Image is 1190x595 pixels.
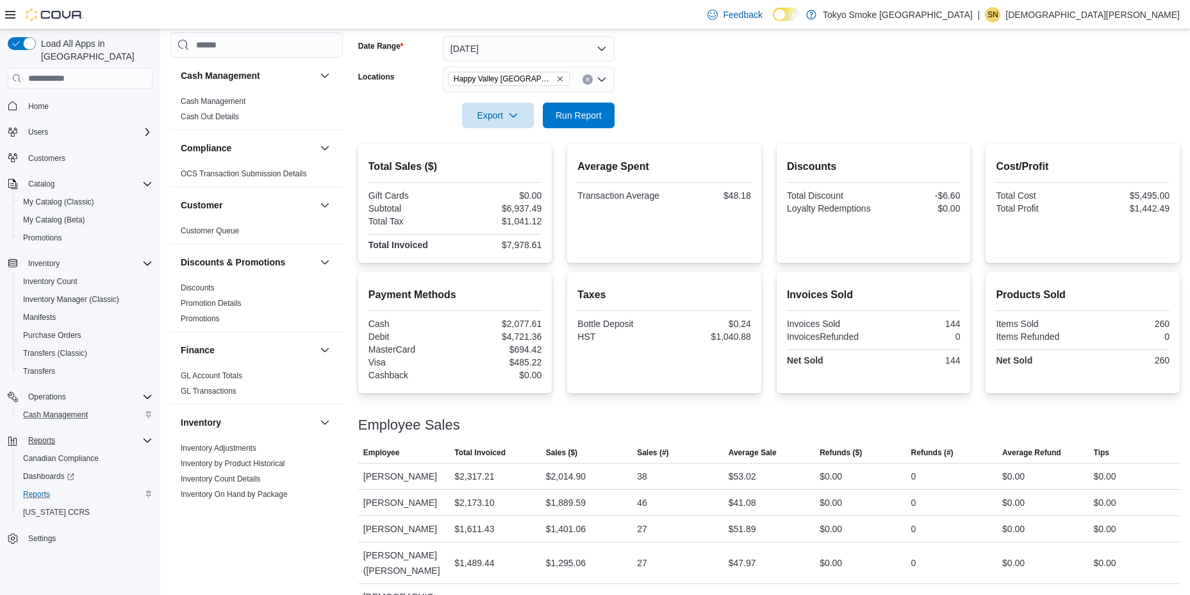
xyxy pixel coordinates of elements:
h3: Finance [181,344,215,356]
div: $1,040.88 [667,331,751,342]
button: Discounts & Promotions [317,255,333,270]
label: Date Range [358,41,404,51]
a: Inventory Count [18,274,83,289]
a: GL Account Totals [181,371,242,380]
div: Debit [368,331,452,342]
span: Home [28,101,49,112]
div: $0.00 [1094,521,1116,537]
span: Cash Management [181,96,245,106]
strong: Net Sold [996,355,1032,365]
h3: Employee Sales [358,417,460,433]
button: [US_STATE] CCRS [13,503,158,521]
div: 0 [1086,331,1169,342]
div: $0.00 [876,203,960,214]
span: My Catalog (Beta) [23,215,85,225]
div: $47.97 [729,555,756,571]
button: Promotions [13,229,158,247]
div: $1,401.06 [546,521,586,537]
div: Subtotal [368,203,452,214]
a: Inventory by Product Historical [181,459,285,468]
a: My Catalog (Beta) [18,212,90,228]
strong: Net Sold [787,355,823,365]
span: Promotions [23,233,62,243]
div: 144 [876,319,960,329]
div: 0 [911,521,916,537]
span: Settings [23,530,153,546]
a: Reports [18,487,55,502]
div: Finance [170,368,343,404]
span: Inventory by Product Historical [181,458,285,469]
div: Cashback [368,370,452,380]
a: Transfers (Classic) [18,346,92,361]
a: Inventory Manager (Classic) [18,292,124,307]
button: Run Report [543,103,615,128]
div: $0.00 [1094,555,1116,571]
button: Cash Management [181,69,315,82]
div: $48.18 [667,190,751,201]
button: Reports [3,432,158,449]
div: $1,489.44 [454,555,494,571]
h2: Average Spent [577,159,751,174]
button: My Catalog (Beta) [13,211,158,229]
div: [PERSON_NAME] ([PERSON_NAME] [358,542,449,583]
span: Transfers (Classic) [18,346,153,361]
button: Reports [13,485,158,503]
p: | [978,7,980,22]
h3: Cash Management [181,69,260,82]
div: Bottle Deposit [577,319,661,329]
span: Reports [28,435,55,446]
a: Feedback [702,2,767,28]
span: SN [988,7,998,22]
span: Operations [23,389,153,405]
div: Items Sold [996,319,1080,329]
div: $0.00 [1002,469,1025,484]
div: HST [577,331,661,342]
div: $1,889.59 [546,495,586,510]
div: -$6.60 [876,190,960,201]
span: Purchase Orders [23,330,81,340]
div: Discounts & Promotions [170,280,343,331]
div: [PERSON_NAME] [358,516,449,542]
div: Total Tax [368,216,452,226]
div: $1,041.12 [458,216,541,226]
div: 27 [637,555,647,571]
div: Cash [368,319,452,329]
div: $2,173.10 [454,495,494,510]
img: Cova [26,8,83,21]
button: Inventory [317,415,333,430]
div: Items Refunded [996,331,1080,342]
nav: Complex example [8,91,153,581]
span: Washington CCRS [18,505,153,520]
div: 0 [876,331,960,342]
div: $51.89 [729,521,756,537]
span: Dashboards [18,469,153,484]
a: OCS Transaction Submission Details [181,169,307,178]
button: Clear input [583,74,593,85]
div: Transaction Average [577,190,661,201]
div: $7,978.61 [458,240,541,250]
span: Cash Out Details [181,112,239,122]
div: 0 [911,495,916,510]
span: Manifests [18,310,153,325]
button: Inventory [23,256,65,271]
div: Loyalty Redemptions [787,203,871,214]
a: Cash Out Details [181,112,239,121]
button: Purchase Orders [13,326,158,344]
div: $2,014.90 [546,469,586,484]
div: 27 [637,521,647,537]
a: Cash Management [18,407,93,423]
div: 260 [1086,319,1169,329]
div: $0.00 [1094,495,1116,510]
span: Feedback [723,8,762,21]
p: [DEMOGRAPHIC_DATA][PERSON_NAME] [1005,7,1180,22]
a: Discounts [181,283,215,292]
span: Transfers (Classic) [23,348,87,358]
a: Transfers [18,364,60,379]
button: Customer [181,199,315,212]
span: GL Transactions [181,386,236,396]
div: Compliance [170,166,343,187]
div: Shiran Norbert [985,7,1000,22]
span: Average Sale [729,448,777,458]
span: My Catalog (Beta) [18,212,153,228]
